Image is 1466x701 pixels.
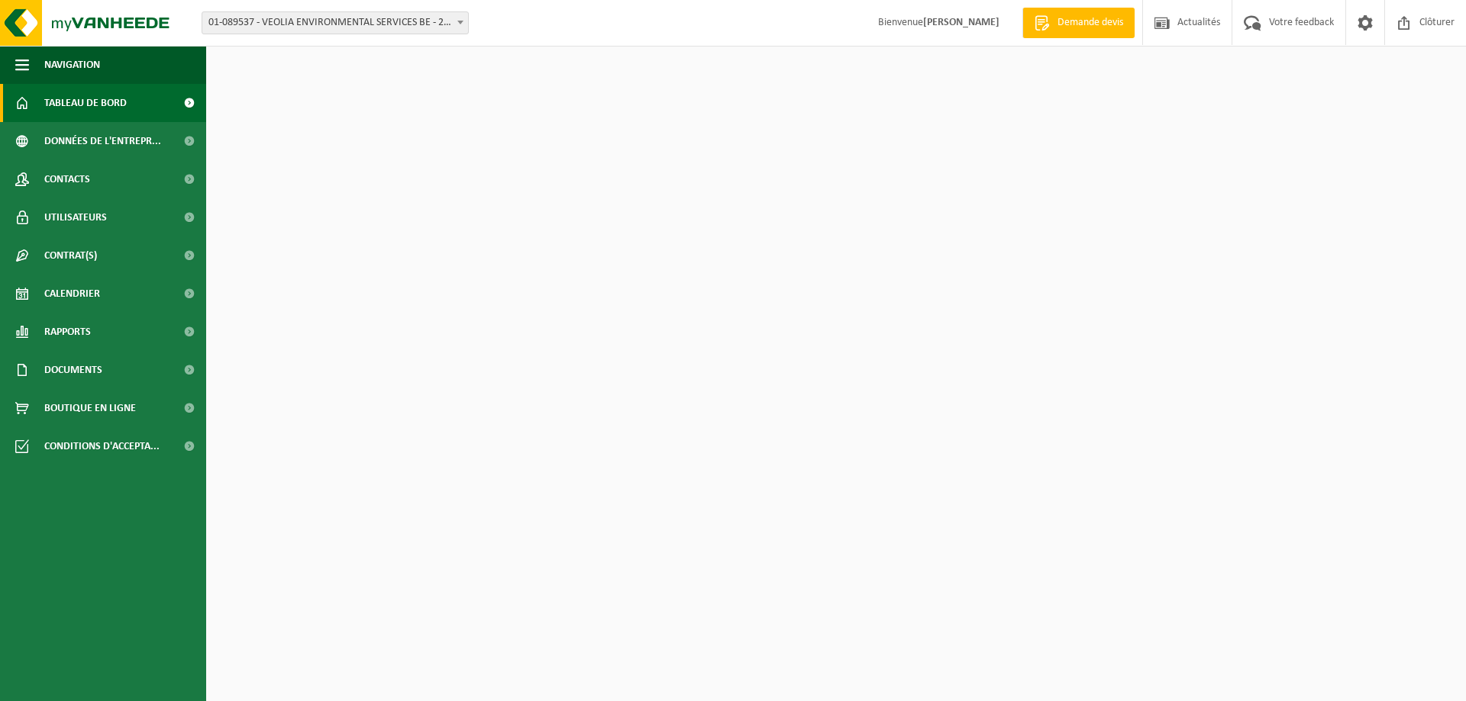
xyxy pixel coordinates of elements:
span: Rapports [44,313,91,351]
span: 01-089537 - VEOLIA ENVIRONMENTAL SERVICES BE - 2340 BEERSE, LILSE DIJK 19 [202,12,468,34]
span: Contrat(s) [44,236,97,275]
span: Contacts [44,160,90,198]
span: Conditions d'accepta... [44,427,160,465]
span: Boutique en ligne [44,389,136,427]
span: Demande devis [1054,15,1127,31]
span: Données de l'entrepr... [44,122,161,160]
span: Calendrier [44,275,100,313]
span: Documents [44,351,102,389]
a: Demande devis [1022,8,1135,38]
span: Utilisateurs [44,198,107,236]
span: Tableau de bord [44,84,127,122]
span: Navigation [44,46,100,84]
span: 01-089537 - VEOLIA ENVIRONMENTAL SERVICES BE - 2340 BEERSE, LILSE DIJK 19 [202,11,469,34]
strong: [PERSON_NAME] [923,17,999,28]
